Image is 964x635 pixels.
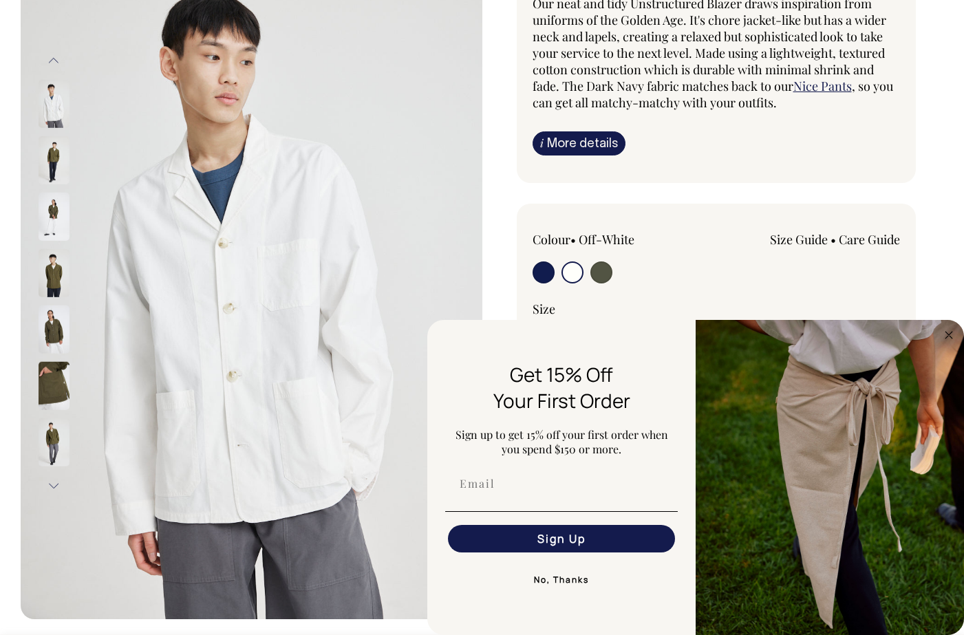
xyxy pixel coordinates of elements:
[456,427,668,456] span: Sign up to get 15% off your first order when you spend $150 or more.
[533,301,901,317] div: Size
[493,387,630,413] span: Your First Order
[510,361,613,387] span: Get 15% Off
[448,470,675,497] input: Email
[39,418,69,466] img: olive
[39,305,69,354] img: olive
[831,231,836,248] span: •
[43,471,64,502] button: Next
[427,320,964,635] div: FLYOUT Form
[793,78,852,94] a: Nice Pants
[941,327,957,343] button: Close dialog
[540,136,544,150] span: i
[445,511,678,512] img: underline
[39,249,69,297] img: olive
[839,231,900,248] a: Care Guide
[43,45,64,76] button: Previous
[39,80,69,128] img: off-white
[533,78,893,111] span: , so you can get all matchy-matchy with your outfits.
[533,231,680,248] div: Colour
[696,320,964,635] img: 5e34ad8f-4f05-4173-92a8-ea475ee49ac9.jpeg
[448,525,675,552] button: Sign Up
[770,231,828,248] a: Size Guide
[533,131,625,155] a: iMore details
[579,231,634,248] label: Off-White
[39,136,69,184] img: olive
[39,362,69,410] img: olive
[445,566,678,594] button: No, Thanks
[39,193,69,241] img: olive
[570,231,576,248] span: •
